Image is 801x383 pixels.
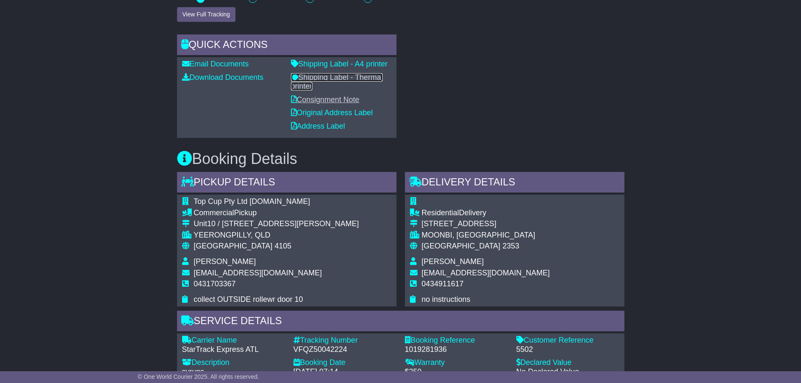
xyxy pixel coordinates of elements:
[194,219,359,229] div: Unit10 / [STREET_ADDRESS][PERSON_NAME]
[293,358,397,367] div: Booking Date
[182,358,285,367] div: Description
[516,345,619,354] div: 5502
[177,172,397,195] div: Pickup Details
[177,34,397,57] div: Quick Actions
[194,231,359,240] div: YEERONGPILLY, QLD
[177,151,624,167] h3: Booking Details
[293,345,397,354] div: VFQZ50042224
[291,60,388,68] a: Shipping Label - A4 printer
[405,367,508,377] div: $250
[291,122,345,130] a: Address Label
[194,295,303,304] span: collect OUTSIDE rollewr door 10
[182,73,264,82] a: Download Documents
[405,358,508,367] div: Warranty
[182,336,285,345] div: Carrier Name
[194,269,322,277] span: [EMAIL_ADDRESS][DOMAIN_NAME]
[422,269,550,277] span: [EMAIL_ADDRESS][DOMAIN_NAME]
[422,295,471,304] span: no instructions
[502,242,519,250] span: 2353
[194,209,234,217] span: Commercial
[177,7,235,22] button: View Full Tracking
[293,367,397,377] div: [DATE] 07:14
[293,336,397,345] div: Tracking Number
[516,336,619,345] div: Customer Reference
[422,219,550,229] div: [STREET_ADDRESS]
[516,367,619,377] div: No Declared Value
[405,336,508,345] div: Booking Reference
[194,242,272,250] span: [GEOGRAPHIC_DATA]
[405,345,508,354] div: 1019281936
[182,367,285,377] div: syrups
[405,172,624,195] div: Delivery Details
[138,373,259,380] span: © One World Courier 2025. All rights reserved.
[194,197,310,206] span: Top Cup Pty Ltd [DOMAIN_NAME]
[182,345,285,354] div: StarTrack Express ATL
[291,73,383,91] a: Shipping Label - Thermal printer
[422,209,550,218] div: Delivery
[194,209,359,218] div: Pickup
[182,60,249,68] a: Email Documents
[194,280,236,288] span: 0431703367
[275,242,291,250] span: 4105
[516,358,619,367] div: Declared Value
[291,108,373,117] a: Original Address Label
[422,209,459,217] span: Residential
[422,257,484,266] span: [PERSON_NAME]
[422,242,500,250] span: [GEOGRAPHIC_DATA]
[177,311,624,333] div: Service Details
[422,280,464,288] span: 0434911617
[194,257,256,266] span: [PERSON_NAME]
[422,231,550,240] div: MOONBI, [GEOGRAPHIC_DATA]
[291,95,360,104] a: Consignment Note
